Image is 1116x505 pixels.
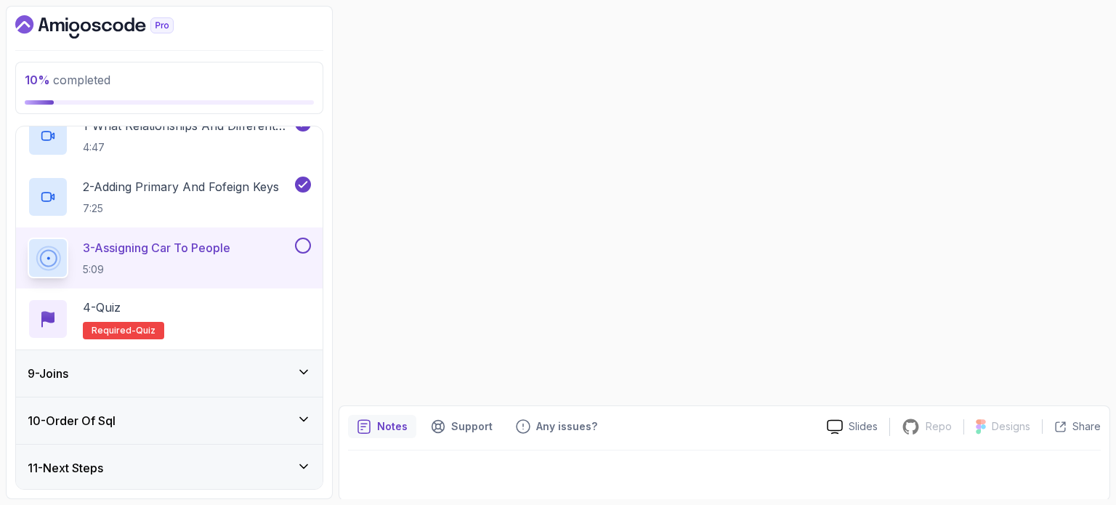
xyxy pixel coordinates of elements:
[926,419,952,434] p: Repo
[422,415,501,438] button: Support button
[28,238,311,278] button: 3-Assigning Car To People5:09
[25,73,110,87] span: completed
[992,419,1030,434] p: Designs
[536,419,597,434] p: Any issues?
[451,419,493,434] p: Support
[507,415,606,438] button: Feedback button
[92,325,136,336] span: Required-
[348,415,416,438] button: notes button
[377,419,408,434] p: Notes
[1072,419,1101,434] p: Share
[25,73,50,87] span: 10 %
[83,201,279,216] p: 7:25
[136,325,155,336] span: quiz
[28,365,68,382] h3: 9 - Joins
[16,350,323,397] button: 9-Joins
[83,299,121,316] p: 4 - Quiz
[28,177,311,217] button: 2-Adding Primary And Fofeign Keys7:25
[1042,419,1101,434] button: Share
[815,419,889,435] a: Slides
[83,178,279,195] p: 2 - Adding Primary And Fofeign Keys
[83,262,230,277] p: 5:09
[16,397,323,444] button: 10-Order Of Sql
[28,412,116,429] h3: 10 - Order Of Sql
[83,140,292,155] p: 4:47
[83,239,230,256] p: 3 - Assigning Car To People
[15,15,207,39] a: Dashboard
[28,116,311,156] button: 1-What Relationships And Different Types4:47
[28,459,103,477] h3: 11 - Next Steps
[849,419,878,434] p: Slides
[28,299,311,339] button: 4-QuizRequired-quiz
[16,445,323,491] button: 11-Next Steps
